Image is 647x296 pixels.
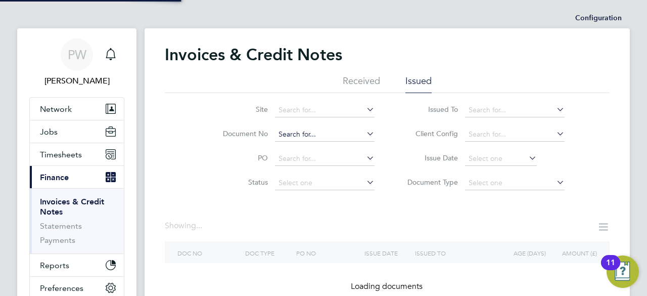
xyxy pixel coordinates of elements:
[210,105,268,114] label: Site
[40,150,82,159] span: Timesheets
[275,128,375,142] input: Search for...
[210,153,268,162] label: PO
[405,75,432,93] li: Issued
[30,143,124,165] button: Timesheets
[275,176,375,190] input: Select one
[607,256,639,288] button: Open Resource Center, 11 new notifications
[275,152,375,166] input: Search for...
[165,221,204,231] div: Showing
[30,98,124,120] button: Network
[165,45,342,65] h2: Invoices & Credit Notes
[465,103,565,117] input: Search for...
[400,105,458,114] label: Issued To
[40,127,58,137] span: Jobs
[40,197,104,217] a: Invoices & Credit Notes
[30,254,124,276] button: Reports
[68,48,86,61] span: PW
[465,152,537,166] input: Select one
[29,38,124,87] a: PW[PERSON_NAME]
[465,128,565,142] input: Search for...
[210,129,268,138] label: Document No
[40,104,72,114] span: Network
[210,178,268,187] label: Status
[400,153,458,162] label: Issue Date
[400,178,458,187] label: Document Type
[400,129,458,138] label: Client Config
[30,120,124,143] button: Jobs
[40,235,75,245] a: Payments
[275,103,375,117] input: Search for...
[40,283,83,293] span: Preferences
[606,263,615,276] div: 11
[40,261,69,270] span: Reports
[343,75,380,93] li: Received
[30,166,124,188] button: Finance
[575,8,622,28] li: Configuration
[465,176,565,190] input: Select one
[196,221,202,231] span: ...
[40,173,69,182] span: Finance
[30,188,124,253] div: Finance
[40,221,82,231] a: Statements
[29,75,124,87] span: Peter Whilte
